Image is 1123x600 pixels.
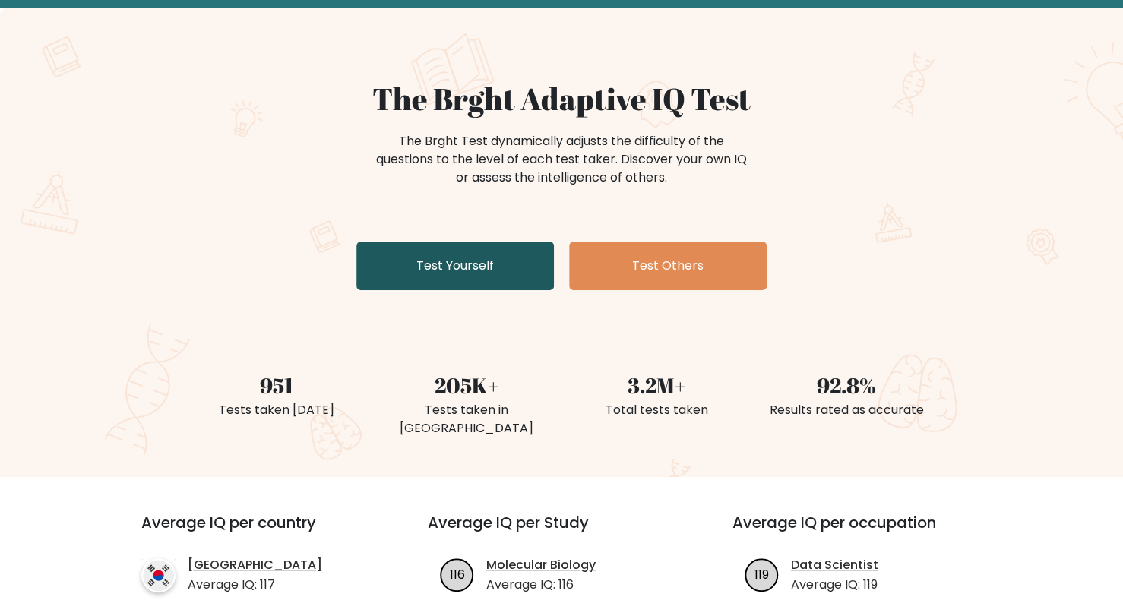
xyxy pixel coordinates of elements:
div: 92.8% [761,369,932,401]
div: Total tests taken [571,401,742,419]
a: Test Others [569,242,767,290]
text: 119 [754,565,769,583]
div: Tests taken in [GEOGRAPHIC_DATA] [381,401,552,437]
div: Tests taken [DATE] [191,401,362,419]
a: Test Yourself [356,242,554,290]
a: Data Scientist [791,556,878,574]
p: Average IQ: 116 [486,576,596,594]
h3: Average IQ per Study [428,513,696,550]
div: 951 [191,369,362,401]
div: 205K+ [381,369,552,401]
h1: The Brght Adaptive IQ Test [191,81,932,117]
h3: Average IQ per country [141,513,373,550]
a: Molecular Biology [486,556,596,574]
div: 3.2M+ [571,369,742,401]
div: The Brght Test dynamically adjusts the difficulty of the questions to the level of each test take... [372,132,751,187]
p: Average IQ: 117 [188,576,322,594]
img: country [141,558,176,592]
h3: Average IQ per occupation [732,513,1001,550]
p: Average IQ: 119 [791,576,878,594]
text: 116 [449,565,464,583]
div: Results rated as accurate [761,401,932,419]
a: [GEOGRAPHIC_DATA] [188,556,322,574]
